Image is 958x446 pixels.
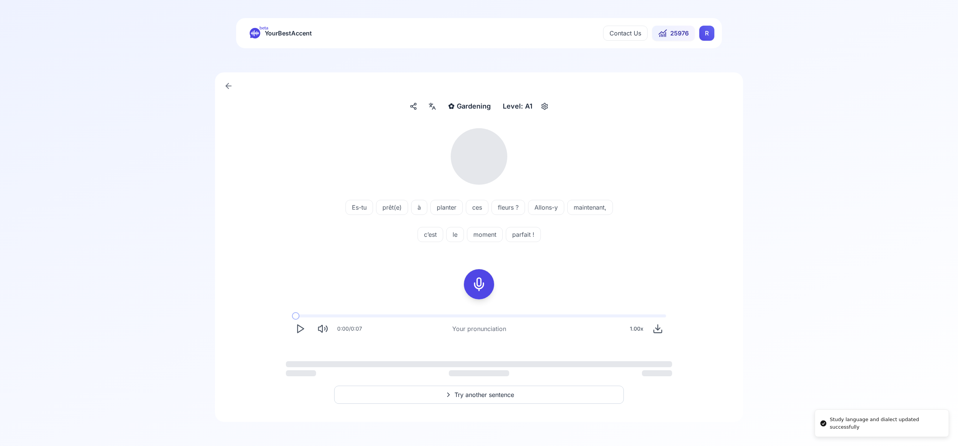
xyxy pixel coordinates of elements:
[567,200,613,215] button: maintenant,
[528,200,564,215] button: Allons-y
[699,26,714,41] button: RR
[411,200,427,215] button: à
[244,28,318,38] a: betaYourBestAccent
[603,26,648,41] button: Contact Us
[445,100,494,113] button: ✿Gardening
[345,200,373,215] button: Es-tu
[431,203,462,212] span: planter
[418,230,443,239] span: c’est
[446,227,464,242] button: le
[500,100,536,113] div: Level: A1
[457,101,491,112] span: Gardening
[337,325,362,333] div: 0:00 / 0:07
[652,26,695,41] button: 25976
[376,203,408,212] span: prêt(e)
[699,26,714,41] div: R
[466,200,488,215] button: ces
[506,230,540,239] span: parfait !
[467,227,503,242] button: moment
[315,320,331,337] button: Mute
[448,101,454,112] span: ✿
[568,203,613,212] span: maintenant,
[447,230,464,239] span: le
[292,320,309,337] button: Play
[528,203,564,212] span: Allons-y
[430,200,463,215] button: planter
[500,100,551,113] button: Level: A1
[830,416,943,431] div: Study language and dialect updated successfully
[466,203,488,212] span: ces
[492,203,525,212] span: fleurs ?
[467,230,502,239] span: moment
[454,390,514,399] span: Try another sentence
[649,320,666,337] button: Download audio
[627,321,646,336] div: 1.00 x
[491,200,525,215] button: fleurs ?
[259,25,268,31] span: beta
[670,29,689,38] span: 25976
[265,28,312,38] span: YourBestAccent
[506,227,541,242] button: parfait !
[418,227,443,242] button: c’est
[334,386,624,404] button: Try another sentence
[452,324,506,333] div: Your pronunciation
[346,203,373,212] span: Es-tu
[411,203,427,212] span: à
[376,200,408,215] button: prêt(e)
